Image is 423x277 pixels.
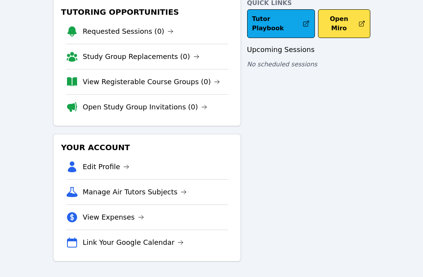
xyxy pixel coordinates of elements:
a: View Expenses [83,212,144,223]
a: Manage Air Tutors Subjects [83,187,187,197]
h3: Tutoring Opportunities [60,5,234,19]
a: Requested Sessions (0) [83,26,174,37]
a: Study Group Replacements (0) [83,51,199,62]
a: Edit Profile [83,161,130,172]
h3: Upcoming Sessions [247,44,370,55]
button: Open Miro [318,9,370,38]
a: Tutor Playbook [247,9,315,38]
span: No scheduled sessions [247,61,317,68]
h3: Your Account [60,140,234,154]
a: Link Your Google Calendar [83,237,184,248]
a: Open Study Group Invitations (0) [83,102,208,113]
a: View Registerable Course Groups (0) [83,76,220,87]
